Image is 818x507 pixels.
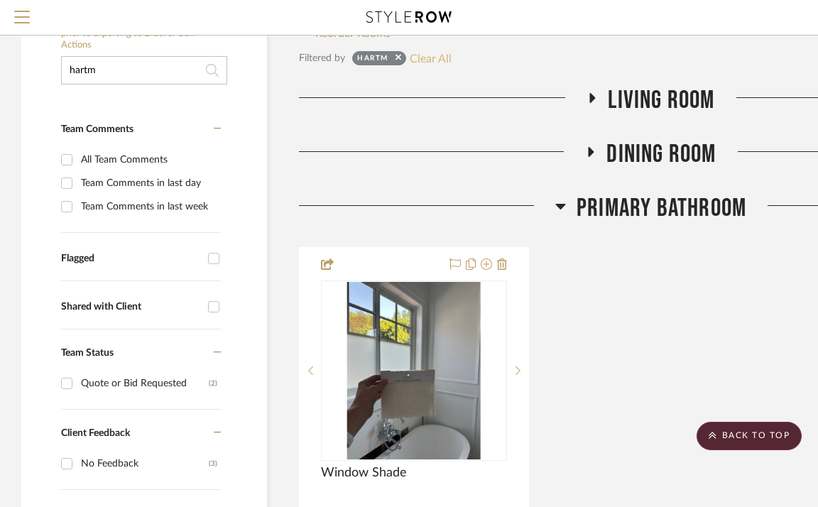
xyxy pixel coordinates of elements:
div: All Team Comments [81,148,217,171]
scroll-to-top-button: BACK TO TOP [697,422,802,450]
div: Team Comments in last week [81,195,217,218]
span: Team Status [61,348,114,358]
div: (3) [209,452,217,475]
div: Team Comments in last day [81,172,217,195]
div: No Feedback [81,452,209,475]
span: Dining Room [606,139,716,170]
span: Window Shade [321,465,407,481]
div: Quote or Bid Requested [81,372,209,395]
div: 1 [322,281,506,460]
span: Client Feedback [61,428,130,438]
div: Filtered by [299,50,345,66]
div: Flagged [61,253,201,265]
div: (2) [209,372,217,395]
button: Clear All [410,49,452,67]
div: Shared with Client [61,301,201,313]
span: Primary Bathroom [577,193,746,224]
span: Team Comments [61,124,133,134]
input: Search within 3 results [61,56,227,84]
img: Window Shade [347,282,481,459]
div: hartm [357,53,388,67]
span: Living Room [608,85,714,116]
